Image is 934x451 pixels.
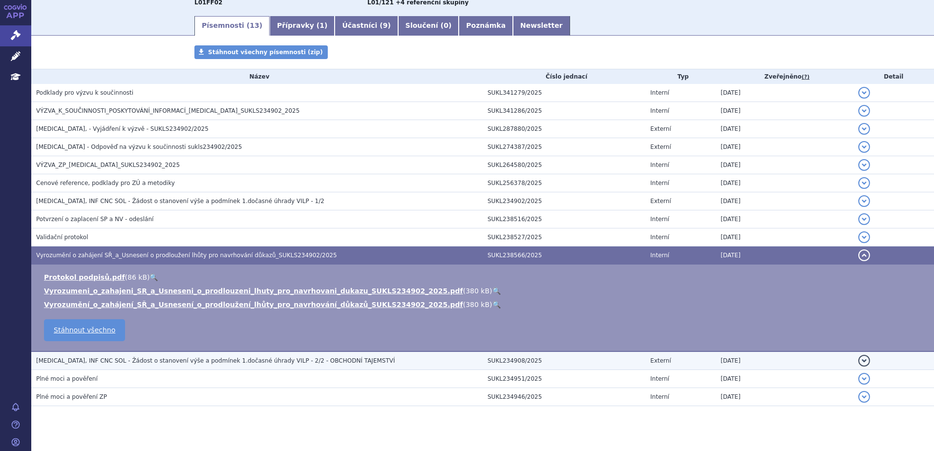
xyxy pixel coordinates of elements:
[149,273,158,281] a: 🔍
[44,273,125,281] a: Protokol podpisů.pdf
[716,84,853,102] td: [DATE]
[858,391,870,403] button: detail
[44,287,463,295] a: Vyrozumeni_o_zahajeni_SR_a_Usneseni_o_prodlouzeni_lhuty_pro_navrhovani_dukazu_SUKLS234902_2025.pdf
[858,105,870,117] button: detail
[194,45,328,59] a: Stáhnout všechny písemnosti (zip)
[483,84,645,102] td: SUKL341279/2025
[650,198,671,205] span: Externí
[716,192,853,210] td: [DATE]
[650,107,669,114] span: Interní
[483,388,645,406] td: SUKL234946/2025
[650,162,669,168] span: Interní
[483,102,645,120] td: SUKL341286/2025
[127,273,147,281] span: 86 kB
[853,69,934,84] th: Detail
[650,234,669,241] span: Interní
[858,249,870,261] button: detail
[36,89,133,96] span: Podklady pro výzvu k součinnosti
[858,141,870,153] button: detail
[335,16,398,36] a: Účastníci (9)
[44,272,924,282] li: ( )
[36,107,299,114] span: VÝZVA_K_SOUČINNOSTI_POSKYTOVÁNÍ_INFORMACÍ_KEYTRUDA_SUKLS234902_2025
[716,228,853,246] td: [DATE]
[270,16,335,36] a: Přípravky (1)
[858,355,870,367] button: detail
[36,162,180,168] span: VÝZVA_ZP_KEYTRUDA_SUKLS234902_2025
[513,16,570,36] a: Newsletter
[483,246,645,265] td: SUKL238566/2025
[650,357,671,364] span: Externí
[716,69,853,84] th: Zveřejněno
[716,388,853,406] td: [DATE]
[36,125,209,132] span: KEYTRUDA, - Vyjádření k výzvě - SUKLS234902/2025
[36,393,107,400] span: Plné moci a pověření ZP
[858,373,870,385] button: detail
[36,216,153,223] span: Potvrzení o zaplacení SP a NV - odeslání
[492,287,501,295] a: 🔍
[716,138,853,156] td: [DATE]
[483,351,645,370] td: SUKL234908/2025
[716,174,853,192] td: [DATE]
[383,21,388,29] span: 9
[398,16,459,36] a: Sloučení (0)
[466,287,489,295] span: 380 kB
[250,21,259,29] span: 13
[483,156,645,174] td: SUKL264580/2025
[858,213,870,225] button: detail
[650,143,671,150] span: Externí
[858,87,870,99] button: detail
[483,192,645,210] td: SUKL234902/2025
[650,393,669,400] span: Interní
[483,69,645,84] th: Číslo jednací
[650,252,669,259] span: Interní
[716,351,853,370] td: [DATE]
[858,177,870,189] button: detail
[36,180,175,186] span: Cenové reference, podklady pro ZÚ a metodiky
[459,16,513,36] a: Poznámka
[36,375,98,382] span: Plné moci a pověření
[483,210,645,228] td: SUKL238516/2025
[650,125,671,132] span: Externí
[858,231,870,243] button: detail
[858,195,870,207] button: detail
[466,301,489,308] span: 380 kB
[650,375,669,382] span: Interní
[36,252,337,259] span: Vyrozumění o zahájení SŘ_a_Usnesení o prodloužení lhůty pro navrhování důkazů_SUKLS234902/2025
[802,74,809,81] abbr: (?)
[716,102,853,120] td: [DATE]
[645,69,716,84] th: Typ
[716,156,853,174] td: [DATE]
[858,123,870,135] button: detail
[44,319,125,341] a: Stáhnout všechno
[483,138,645,156] td: SUKL274387/2025
[44,286,924,296] li: ( )
[44,300,924,309] li: ( )
[44,301,463,308] a: Vyrozumění_o_zahájení_SŘ_a_Usnesení_o_prodloužení_lhůty_pro_navrhování_důkazů_SUKLS234902_2025.pdf
[650,180,669,186] span: Interní
[483,174,645,192] td: SUKL256378/2025
[36,143,242,150] span: KEYTRUDA - Odpověď na výzvu k součinnosti sukls234902/2025
[208,49,323,56] span: Stáhnout všechny písemnosti (zip)
[36,357,395,364] span: KEYTRUDA, INF CNC SOL - Žádost o stanovení výše a podmínek 1.dočasné úhrady VILP - 2/2 - OBCHODNÍ...
[444,21,448,29] span: 0
[483,370,645,388] td: SUKL234951/2025
[36,198,324,205] span: KEYTRUDA, INF CNC SOL - Žádost o stanovení výše a podmínek 1.dočasné úhrady VILP - 1/2
[650,89,669,96] span: Interní
[716,210,853,228] td: [DATE]
[858,159,870,171] button: detail
[36,234,88,241] span: Validační protokol
[483,120,645,138] td: SUKL287880/2025
[31,69,483,84] th: Název
[483,228,645,246] td: SUKL238527/2025
[716,370,853,388] td: [DATE]
[492,301,501,308] a: 🔍
[650,216,669,223] span: Interní
[716,246,853,265] td: [DATE]
[194,16,270,36] a: Písemnosti (13)
[319,21,324,29] span: 1
[716,120,853,138] td: [DATE]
